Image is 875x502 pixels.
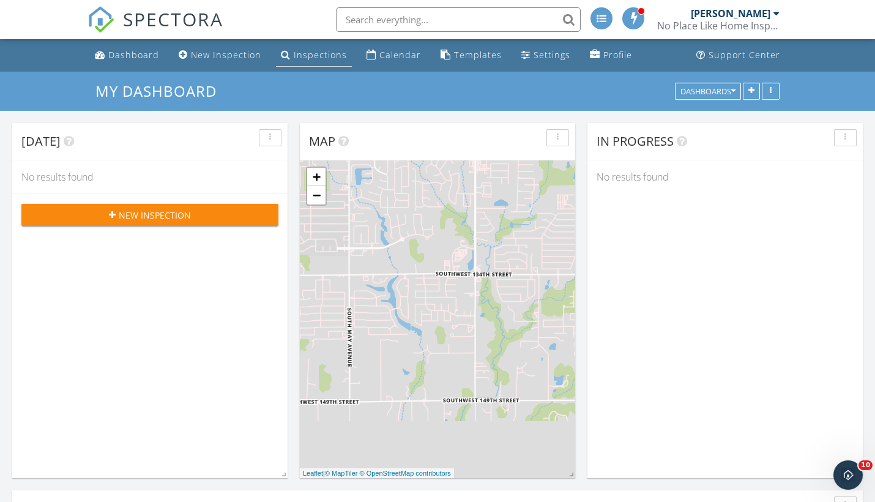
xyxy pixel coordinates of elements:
a: Inspections [276,44,352,67]
a: My Dashboard [95,81,227,101]
div: No results found [12,160,288,193]
a: Templates [436,44,507,67]
a: © MapTiler [325,470,358,477]
div: New Inspection [191,49,261,61]
div: Settings [534,49,570,61]
a: Support Center [691,44,785,67]
div: Dashboards [680,87,735,96]
span: [DATE] [21,133,61,149]
a: Zoom in [307,168,326,186]
div: Profile [603,49,632,61]
div: Templates [454,49,502,61]
div: [PERSON_NAME] [691,7,770,20]
span: In Progress [597,133,674,149]
a: Dashboard [90,44,164,67]
img: The Best Home Inspection Software - Spectora [87,6,114,33]
div: Inspections [294,49,347,61]
div: No results found [587,160,863,193]
a: SPECTORA [87,17,223,42]
a: Leaflet [303,470,323,477]
iframe: Intercom live chat [833,460,863,490]
a: Zoom out [307,186,326,204]
a: Settings [516,44,575,67]
a: New Inspection [174,44,266,67]
input: Search everything... [336,7,581,32]
button: Dashboards [675,83,741,100]
span: SPECTORA [123,6,223,32]
div: Support Center [709,49,780,61]
span: 10 [858,460,873,470]
div: | [300,468,454,479]
a: © OpenStreetMap contributors [360,470,451,477]
button: New Inspection [21,204,278,226]
a: Profile [585,44,637,67]
a: Calendar [362,44,426,67]
div: Dashboard [108,49,159,61]
span: New Inspection [119,209,191,222]
span: Map [309,133,335,149]
div: Calendar [379,49,421,61]
div: No Place Like Home Inspections [657,20,780,32]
